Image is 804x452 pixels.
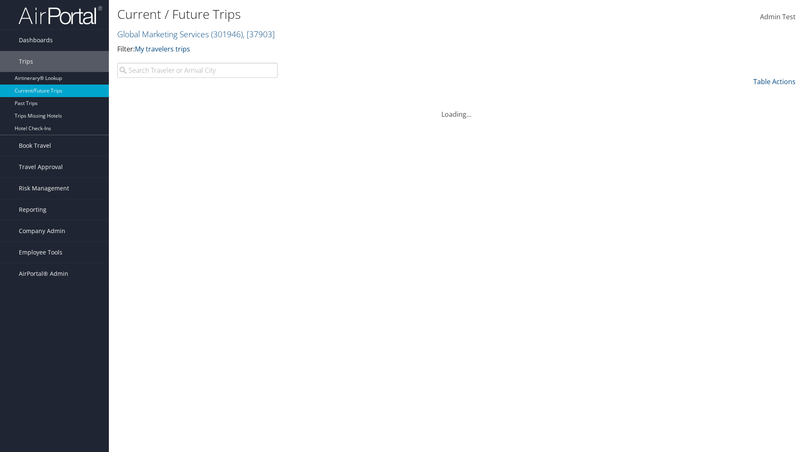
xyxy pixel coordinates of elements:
[117,99,796,119] div: Loading...
[19,157,63,177] span: Travel Approval
[117,28,275,40] a: Global Marketing Services
[19,263,68,284] span: AirPortal® Admin
[760,12,796,21] span: Admin Test
[753,77,796,86] a: Table Actions
[19,199,46,220] span: Reporting
[760,4,796,30] a: Admin Test
[19,135,51,156] span: Book Travel
[243,28,275,40] span: , [ 37903 ]
[18,5,102,25] img: airportal-logo.png
[211,28,243,40] span: ( 301946 )
[117,5,569,23] h1: Current / Future Trips
[19,221,65,241] span: Company Admin
[117,63,278,78] input: Search Traveler or Arrival City
[117,44,569,55] p: Filter:
[135,44,190,54] a: My travelers trips
[19,242,62,263] span: Employee Tools
[19,178,69,199] span: Risk Management
[19,51,33,72] span: Trips
[19,30,53,51] span: Dashboards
